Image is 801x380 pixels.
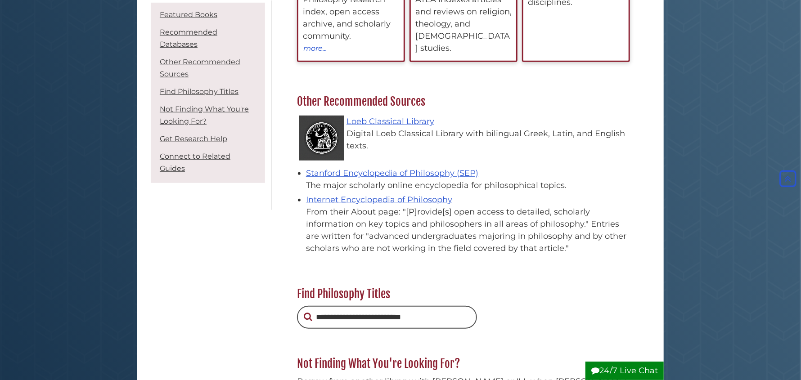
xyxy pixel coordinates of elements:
a: Not Finding What You're Looking For? [160,104,249,125]
h2: Find Philosophy Titles [292,287,637,301]
a: Stanford Encyclopedia of Philosophy (SEP) [306,168,478,178]
button: Search [304,310,312,323]
a: Recommended Databases [160,27,217,48]
h2: Not Finding What You're Looking For? [292,357,637,371]
a: Internet Encyclopedia of Philosophy [306,195,452,205]
button: more... [303,42,327,54]
div: Digital Loeb Classical Library with bilingual Greek, Latin, and English texts. [306,128,632,152]
a: Connect to Related Guides [160,152,230,172]
div: From their About page: "[P]rovide[s] open access to detailed, scholarly information on key topics... [306,206,632,255]
a: Featured Books [160,10,217,18]
i: Search [304,312,312,321]
div: The major scholarly online encyclopedia for philosophical topics. [306,179,632,192]
h2: Other Recommended Sources [292,94,637,109]
a: Get Research Help [160,134,227,143]
a: Back to Top [777,174,799,183]
a: Loeb Classical Library [346,116,434,126]
a: Find Philosophy Titles [160,87,238,95]
a: Other Recommended Sources [160,57,240,78]
button: 24/7 Live Chat [585,362,664,380]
